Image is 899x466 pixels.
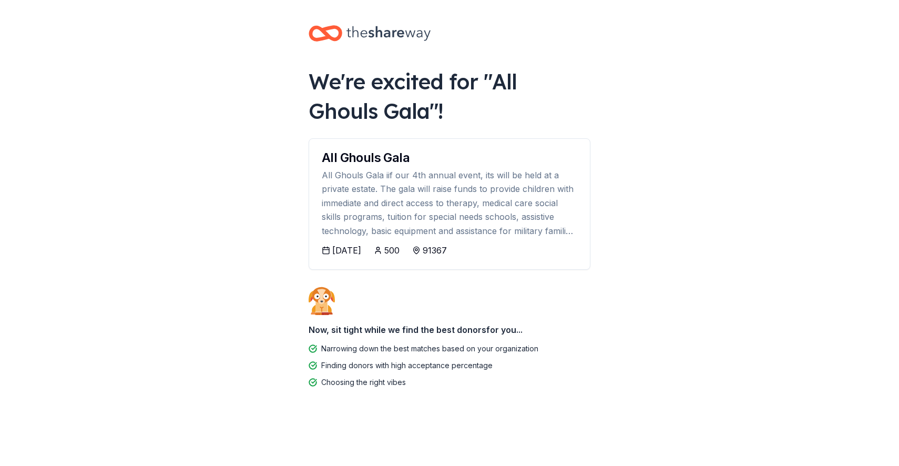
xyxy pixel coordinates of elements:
[322,168,577,238] div: All Ghouls Gala iif our 4th annual event, its will be held at a private estate. The gala will rai...
[309,319,590,340] div: Now, sit tight while we find the best donors for you...
[309,67,590,126] div: We're excited for " All Ghouls Gala "!
[332,244,361,257] div: [DATE]
[322,151,577,164] div: All Ghouls Gala
[384,244,400,257] div: 500
[309,287,335,315] img: Dog waiting patiently
[423,244,447,257] div: 91367
[321,376,406,389] div: Choosing the right vibes
[321,342,538,355] div: Narrowing down the best matches based on your organization
[321,359,493,372] div: Finding donors with high acceptance percentage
